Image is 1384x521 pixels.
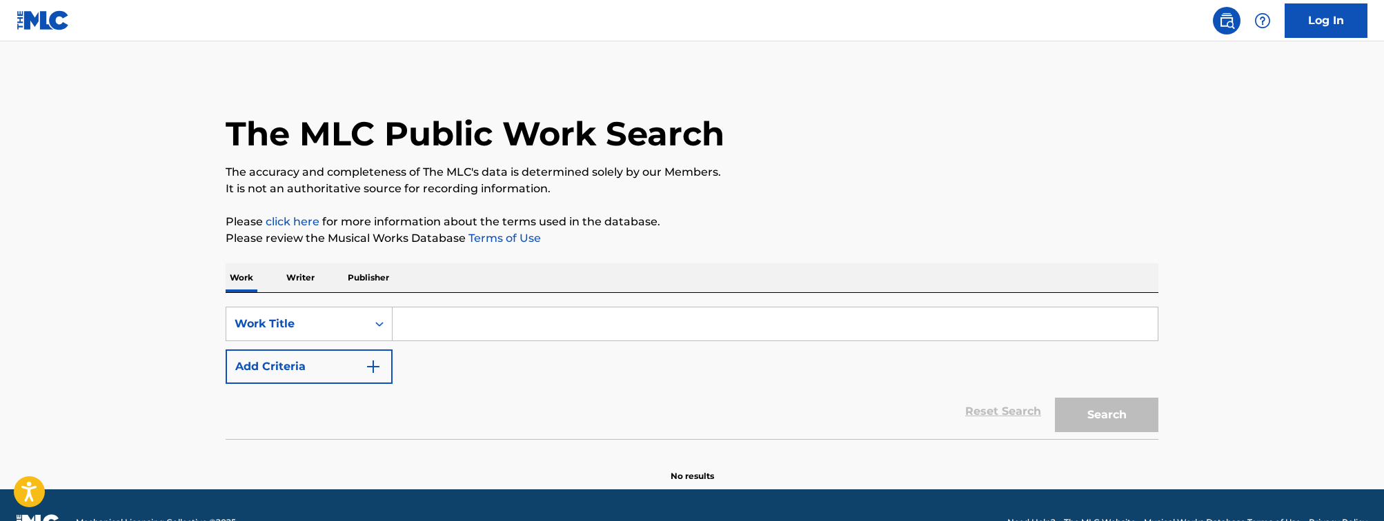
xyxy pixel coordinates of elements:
[344,263,393,292] p: Publisher
[226,230,1158,247] p: Please review the Musical Works Database
[226,349,393,384] button: Add Criteria
[282,263,319,292] p: Writer
[235,316,359,332] div: Work Title
[1218,12,1235,29] img: search
[671,453,714,482] p: No results
[17,10,70,30] img: MLC Logo
[226,263,257,292] p: Work
[226,214,1158,230] p: Please for more information about the terms used in the database.
[1285,3,1367,38] a: Log In
[1213,7,1240,34] a: Public Search
[1249,7,1276,34] div: Help
[226,113,724,154] h1: The MLC Public Work Search
[226,307,1158,439] form: Search Form
[466,232,541,245] a: Terms of Use
[365,358,382,375] img: 9d2ae6d4665cec9f34b9.svg
[226,181,1158,197] p: It is not an authoritative source for recording information.
[1254,12,1271,29] img: help
[266,215,319,228] a: click here
[226,164,1158,181] p: The accuracy and completeness of The MLC's data is determined solely by our Members.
